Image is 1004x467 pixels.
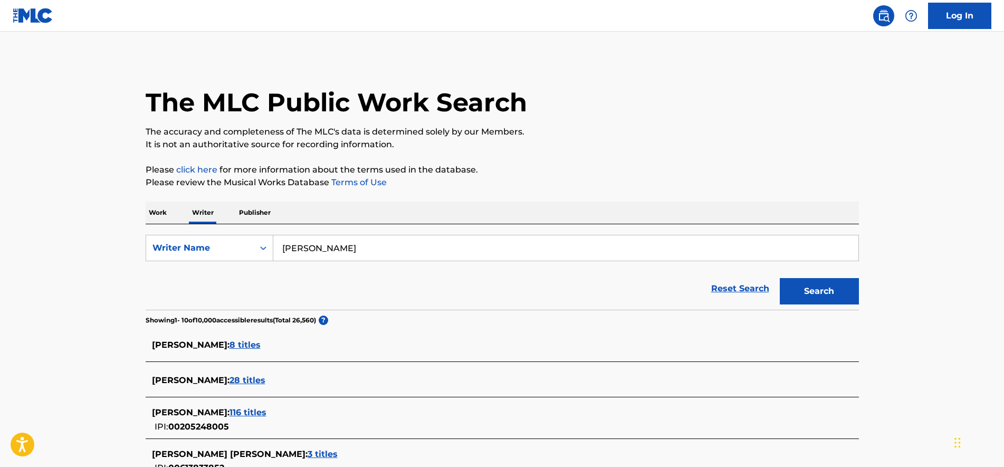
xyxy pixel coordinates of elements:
[152,375,230,385] span: [PERSON_NAME] :
[152,407,230,417] span: [PERSON_NAME] :
[901,5,922,26] div: Help
[152,340,230,350] span: [PERSON_NAME] :
[951,416,1004,467] div: Widget de chat
[873,5,894,26] a: Public Search
[905,9,917,22] img: help
[146,316,316,325] p: Showing 1 - 10 of 10,000 accessible results (Total 26,560 )
[706,277,774,300] a: Reset Search
[928,3,991,29] a: Log In
[146,138,859,151] p: It is not an authoritative source for recording information.
[877,9,890,22] img: search
[146,235,859,310] form: Search Form
[146,164,859,176] p: Please for more information about the terms used in the database.
[146,202,170,224] p: Work
[954,427,961,459] div: Arrastrar
[146,176,859,189] p: Please review the Musical Works Database
[780,278,859,304] button: Search
[155,422,168,432] span: IPI:
[152,242,247,254] div: Writer Name
[230,407,266,417] span: 116 titles
[152,449,308,459] span: [PERSON_NAME] [PERSON_NAME] :
[230,340,261,350] span: 8 titles
[146,126,859,138] p: The accuracy and completeness of The MLC's data is determined solely by our Members.
[951,416,1004,467] iframe: Chat Widget
[308,449,338,459] span: 3 titles
[329,177,387,187] a: Terms of Use
[236,202,274,224] p: Publisher
[168,422,229,432] span: 00205248005
[176,165,217,175] a: click here
[146,87,527,118] h1: The MLC Public Work Search
[13,8,53,23] img: MLC Logo
[230,375,265,385] span: 28 titles
[189,202,217,224] p: Writer
[319,316,328,325] span: ?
